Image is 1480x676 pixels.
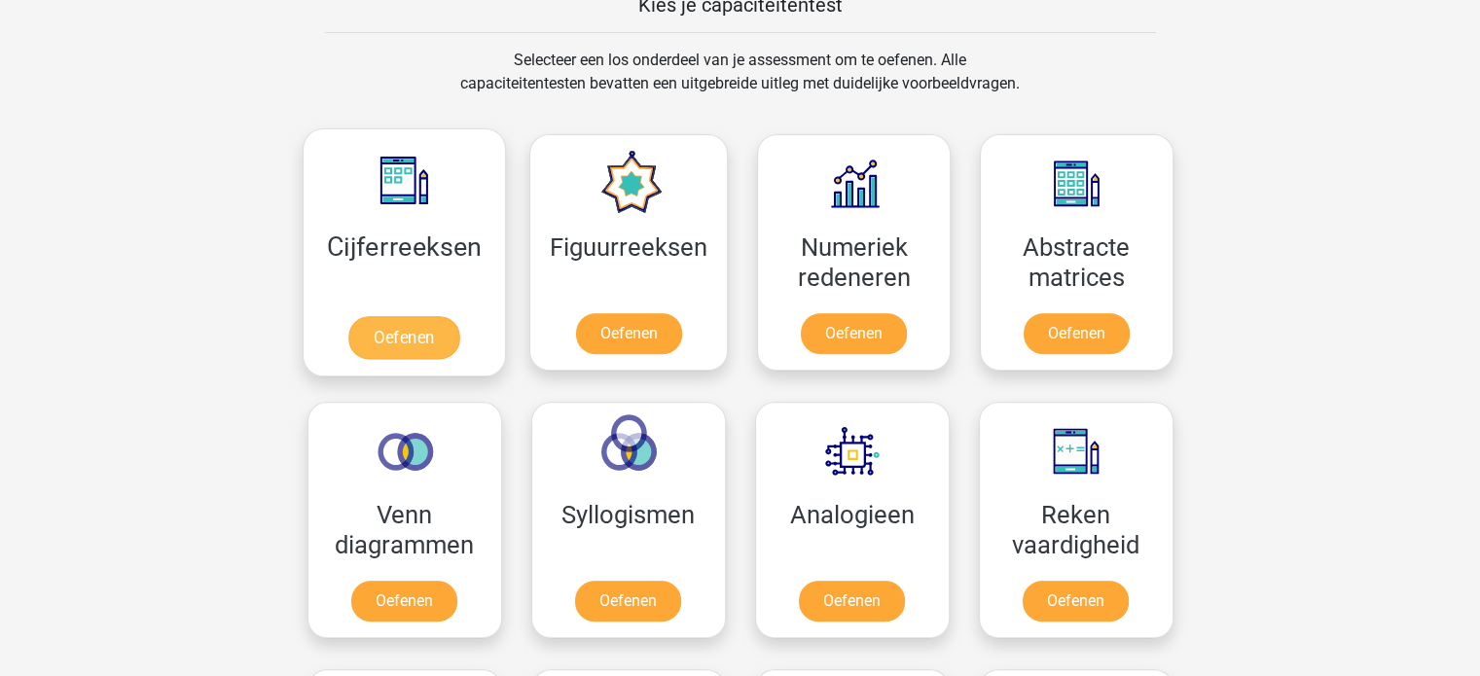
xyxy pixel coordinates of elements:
a: Oefenen [1023,581,1129,622]
a: Oefenen [351,581,457,622]
a: Oefenen [575,581,681,622]
a: Oefenen [799,581,905,622]
a: Oefenen [801,313,907,354]
a: Oefenen [576,313,682,354]
div: Selecteer een los onderdeel van je assessment om te oefenen. Alle capaciteitentesten bevatten een... [442,49,1038,119]
a: Oefenen [1024,313,1130,354]
a: Oefenen [348,316,459,359]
